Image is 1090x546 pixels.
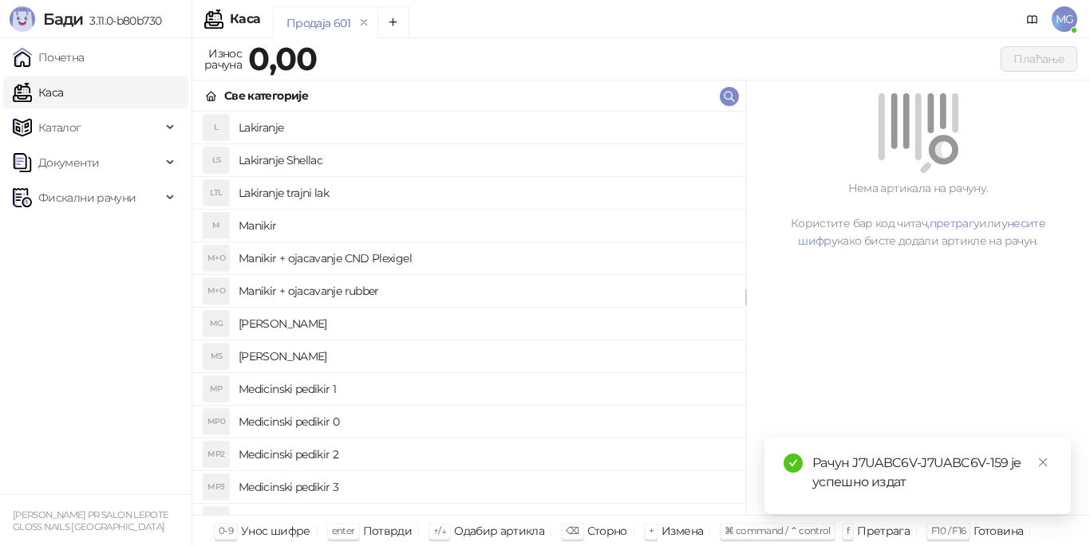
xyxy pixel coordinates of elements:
div: MS [203,344,229,369]
div: P [203,507,229,532]
small: [PERSON_NAME] PR SALON LEPOTE GLOSS NAILS [GEOGRAPHIC_DATA] [13,509,168,532]
span: Бади [43,10,83,29]
div: MP0 [203,409,229,434]
h4: [PERSON_NAME] [239,344,733,369]
strong: 0,00 [248,39,317,78]
h4: Manikir + ojacavanje rubber [239,278,733,304]
h4: Medicinski pedikir 1 [239,376,733,402]
h4: Medicinski pedikir 3 [239,474,733,500]
button: Плаћање [1001,46,1077,72]
div: Одабир артикла [454,520,544,541]
h4: Manikir + ojacavanje CND Plexigel [239,246,733,271]
div: L [203,115,229,140]
div: MP [203,376,229,402]
span: 0-9 [219,524,233,536]
div: Износ рачуна [201,43,245,75]
span: MG [1052,6,1077,32]
div: M+O [203,246,229,271]
span: check-circle [784,454,803,473]
div: Унос шифре [241,520,310,541]
div: Продаја 601 [286,14,350,32]
span: Фискални рачуни [38,182,136,214]
span: Документи [38,147,99,179]
button: Add tab [377,6,409,38]
span: ⌫ [566,524,579,536]
div: MG [203,311,229,336]
span: f [847,524,849,536]
span: enter [332,524,355,536]
h4: Manikir [239,213,733,238]
span: 3.11.0-b80b730 [83,14,161,28]
div: Све категорије [224,87,308,104]
h4: Medicinski pedikir 2 [239,442,733,467]
h4: Medicinski pedikir 0 [239,409,733,434]
div: LS [203,147,229,173]
h4: [PERSON_NAME] [239,311,733,336]
div: Готовина [973,520,1023,541]
div: Претрага [857,520,910,541]
div: MP2 [203,442,229,467]
a: претрагу [930,216,980,230]
a: Почетна [13,41,85,73]
div: Нема артикала на рачуну. Користите бар код читач, или како бисте додали артикле на рачун. [765,179,1071,249]
h4: Pedikir [239,507,733,532]
span: ⌘ command / ⌃ control [725,524,831,536]
span: Каталог [38,112,81,143]
div: grid [192,112,745,515]
h4: Lakiranje Shellac [239,147,733,173]
h4: Lakiranje [239,115,733,140]
span: ↑/↓ [433,524,446,536]
div: Потврди [363,520,413,541]
span: F10 / F16 [931,524,966,536]
div: LTL [203,180,229,206]
div: Каса [230,13,260,26]
h4: Lakiranje trajni lak [239,180,733,206]
button: remove [353,16,374,29]
div: MP3 [203,474,229,500]
div: M+O [203,278,229,304]
a: Close [1034,454,1052,471]
div: Рачун J7UABC6V-J7UABC6V-159 је успешно издат [812,454,1052,492]
span: + [649,524,654,536]
a: Документација [1020,6,1045,32]
span: close [1037,457,1049,468]
a: Каса [13,77,63,108]
div: M [203,213,229,238]
div: Измена [662,520,703,541]
div: Сторно [587,520,627,541]
img: Logo [10,6,35,32]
